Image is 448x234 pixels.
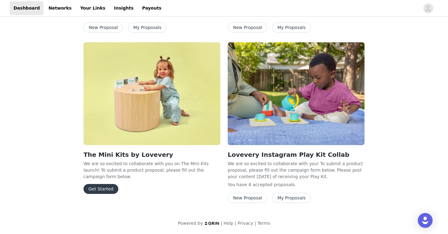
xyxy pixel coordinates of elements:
a: Terms [257,221,270,226]
a: Dashboard [10,1,43,15]
span: | [221,221,222,226]
h2: The Mini Kits by Lovevery [83,150,220,159]
button: My Proposals [272,193,311,203]
button: New Proposal [228,193,267,203]
p: We are so excited to collaborate with you on The Mini Kits launch! To submit a product proposal, ... [83,161,220,179]
span: | [255,221,256,226]
span: s [292,182,295,187]
button: New Proposal [83,23,123,32]
div: avatar [425,3,431,13]
span: Powered by [178,221,203,226]
a: Payouts [138,1,165,15]
a: Your Links [76,1,109,15]
img: logo [204,221,220,225]
a: Networks [45,1,75,15]
button: My Proposals [128,23,167,32]
button: Get Started [83,184,118,194]
img: Lovevery [228,42,365,145]
p: We are so excited to collaborate with you! To submit a product proposal, please fill out the camp... [228,161,365,179]
button: My Proposals [272,23,311,32]
a: Privacy [238,221,253,226]
p: You have 8 accepted proposal . [228,182,365,188]
a: Help [224,221,234,226]
h2: Lovevery Instagram Play Kit Collab [228,150,365,159]
a: Insights [110,1,137,15]
span: | [235,221,236,226]
img: Lovevery [83,42,220,145]
button: New Proposal [228,23,267,32]
div: Open Intercom Messenger [418,213,433,228]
